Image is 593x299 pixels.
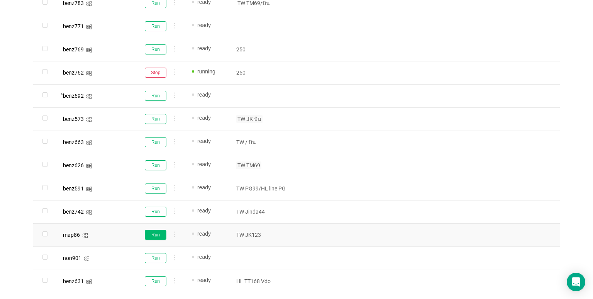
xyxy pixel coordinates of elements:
i: icon: windows [86,24,92,30]
i: icon: windows [86,1,92,7]
button: Run [145,207,166,217]
span: ready [197,231,211,237]
div: benz762 [63,70,84,75]
p: HL TT168 Vdo [236,277,293,285]
i: icon: windows [86,279,92,285]
button: Stop [145,68,166,78]
span: ready [197,138,211,144]
span: ready [197,254,211,260]
i: icon: windows [86,163,92,169]
button: Run [145,21,166,31]
div: benz663 [63,139,84,145]
i: icon: windows [86,93,92,99]
button: Run [145,276,166,286]
div: ิbenz692 [63,93,84,99]
button: Run [145,114,166,124]
div: benz626 [63,163,84,168]
p: TW JK123 [236,231,293,239]
div: benz742 [63,209,84,214]
span: ready [197,277,211,283]
div: benz783 [63,0,84,6]
span: ready [197,161,211,167]
div: Open Intercom Messenger [567,273,585,291]
div: benz769 [63,47,84,52]
p: 250 [236,69,293,76]
span: ready [197,184,211,190]
span: ready [197,92,211,98]
div: map86 [63,232,80,238]
button: Run [145,44,166,54]
i: icon: windows [86,140,92,146]
button: Run [145,91,166,101]
div: benz573 [63,116,84,122]
p: TW / บิน [236,138,293,146]
span: ready [197,115,211,121]
i: icon: windows [86,117,92,122]
i: icon: windows [82,233,88,238]
p: TW PG99/HL line PG [236,185,293,192]
span: TW JK บิน [236,115,263,123]
span: TW TM69 [236,161,261,169]
span: running [197,68,215,75]
div: benz771 [63,24,84,29]
i: icon: windows [86,47,92,53]
p: TW Jinda44 [236,208,293,216]
i: icon: windows [86,186,92,192]
button: Run [145,230,166,240]
p: 250 [236,46,293,53]
button: Run [145,253,166,263]
span: ready [197,207,211,214]
i: icon: windows [86,70,92,76]
button: Run [145,137,166,147]
div: benz591 [63,186,84,191]
div: non901 [63,255,81,261]
button: Run [145,160,166,170]
span: ready [197,22,211,28]
button: Run [145,183,166,194]
i: icon: windows [84,256,90,262]
div: benz631 [63,279,84,284]
i: icon: windows [86,209,92,215]
span: ready [197,45,211,51]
